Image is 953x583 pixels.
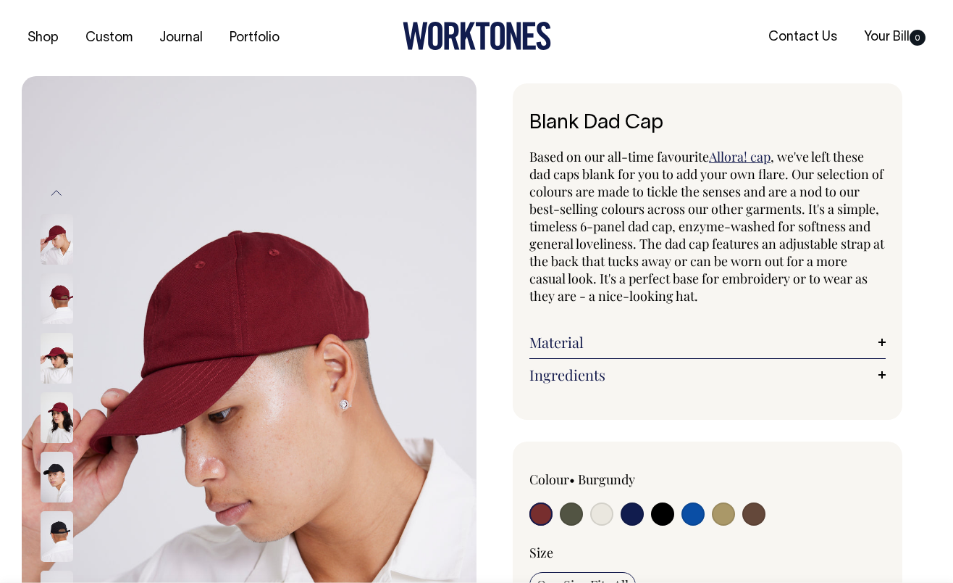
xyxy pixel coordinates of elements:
span: 0 [910,30,925,46]
a: Journal [154,26,209,50]
img: burgundy [41,214,73,265]
span: , we've left these dad caps blank for you to add your own flare. Our selection of colours are mad... [529,148,884,305]
a: Contact Us [763,25,843,49]
label: Burgundy [578,471,635,488]
img: burgundy [41,333,73,384]
span: Based on our all-time favourite [529,148,709,165]
a: Allora! cap [709,148,771,165]
img: black [41,452,73,503]
span: • [569,471,575,488]
a: Portfolio [224,26,285,50]
img: burgundy [41,392,73,443]
a: Shop [22,26,64,50]
img: burgundy [41,273,73,324]
img: black [41,511,73,562]
div: Size [529,544,886,561]
a: Material [529,334,886,351]
a: Custom [80,26,138,50]
div: Colour [529,471,672,488]
a: Ingredients [529,366,886,384]
h1: Blank Dad Cap [529,112,886,135]
button: Previous [46,177,67,210]
a: Your Bill0 [858,25,931,49]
